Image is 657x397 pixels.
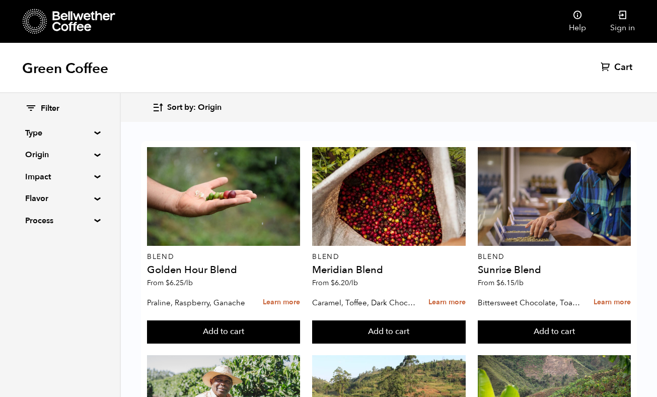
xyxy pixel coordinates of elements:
[25,215,95,227] summary: Process
[147,265,300,275] h4: Golden Hour Blend
[312,320,465,344] button: Add to cart
[496,278,500,288] span: $
[147,253,300,260] p: Blend
[25,127,95,139] summary: Type
[594,292,631,313] a: Learn more
[166,278,193,288] bdi: 6.25
[478,320,631,344] button: Add to cart
[601,61,635,74] a: Cart
[184,278,193,288] span: /lb
[25,171,95,183] summary: Impact
[167,102,222,113] span: Sort by: Origin
[152,96,222,119] button: Sort by: Origin
[147,278,193,288] span: From
[166,278,170,288] span: $
[496,278,524,288] bdi: 6.15
[41,103,59,114] span: Filter
[25,192,95,205] summary: Flavor
[147,320,300,344] button: Add to cart
[478,253,631,260] p: Blend
[147,295,251,310] p: Praline, Raspberry, Ganache
[614,61,632,74] span: Cart
[478,295,582,310] p: Bittersweet Chocolate, Toasted Marshmallow, Candied Orange, Praline
[478,278,524,288] span: From
[331,278,335,288] span: $
[312,265,465,275] h4: Meridian Blend
[312,253,465,260] p: Blend
[428,292,466,313] a: Learn more
[349,278,358,288] span: /lb
[478,265,631,275] h4: Sunrise Blend
[312,278,358,288] span: From
[331,278,358,288] bdi: 6.20
[22,59,108,78] h1: Green Coffee
[263,292,300,313] a: Learn more
[312,295,416,310] p: Caramel, Toffee, Dark Chocolate
[25,149,95,161] summary: Origin
[515,278,524,288] span: /lb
